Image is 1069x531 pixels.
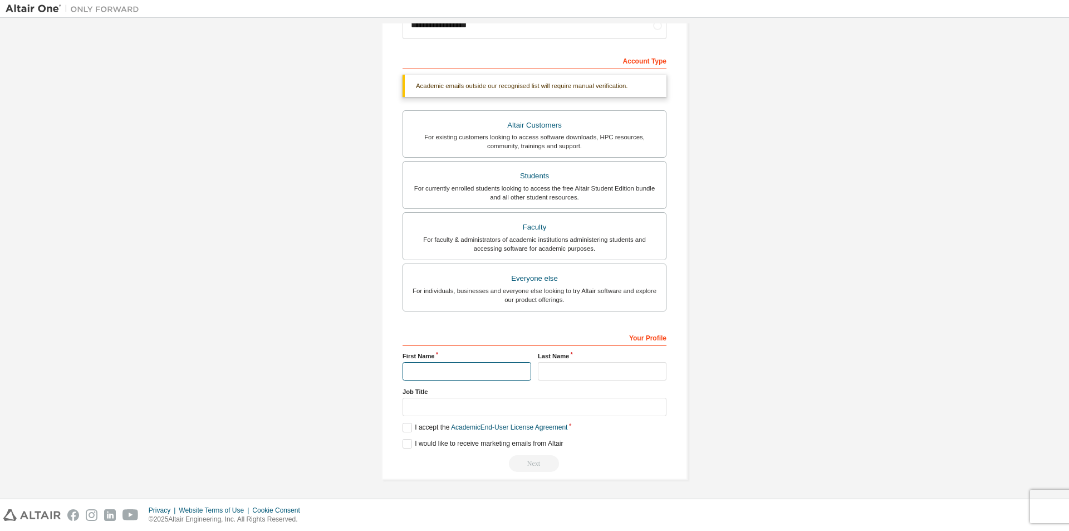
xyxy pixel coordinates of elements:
[403,387,666,396] label: Job Title
[403,51,666,69] div: Account Type
[149,515,307,524] p: © 2025 Altair Engineering, Inc. All Rights Reserved.
[403,439,563,449] label: I would like to receive marketing emails from Altair
[149,506,179,515] div: Privacy
[252,506,306,515] div: Cookie Consent
[403,352,531,361] label: First Name
[104,509,116,521] img: linkedin.svg
[179,506,252,515] div: Website Terms of Use
[403,423,567,432] label: I accept the
[67,509,79,521] img: facebook.svg
[410,133,659,150] div: For existing customers looking to access software downloads, HPC resources, community, trainings ...
[410,271,659,286] div: Everyone else
[410,168,659,184] div: Students
[538,352,666,361] label: Last Name
[410,286,659,304] div: For individuals, businesses and everyone else looking to try Altair software and explore our prod...
[410,235,659,253] div: For faculty & administrators of academic institutions administering students and accessing softwa...
[410,220,659,235] div: Faculty
[6,3,145,14] img: Altair One
[410,118,659,133] div: Altair Customers
[451,423,567,431] a: Academic End-User License Agreement
[86,509,97,521] img: instagram.svg
[403,75,666,97] div: Academic emails outside our recognised list will require manual verification.
[410,184,659,202] div: For currently enrolled students looking to access the free Altair Student Edition bundle and all ...
[403,455,666,472] div: Please wait while checking email ...
[3,509,61,521] img: altair_logo.svg
[122,509,139,521] img: youtube.svg
[403,328,666,346] div: Your Profile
